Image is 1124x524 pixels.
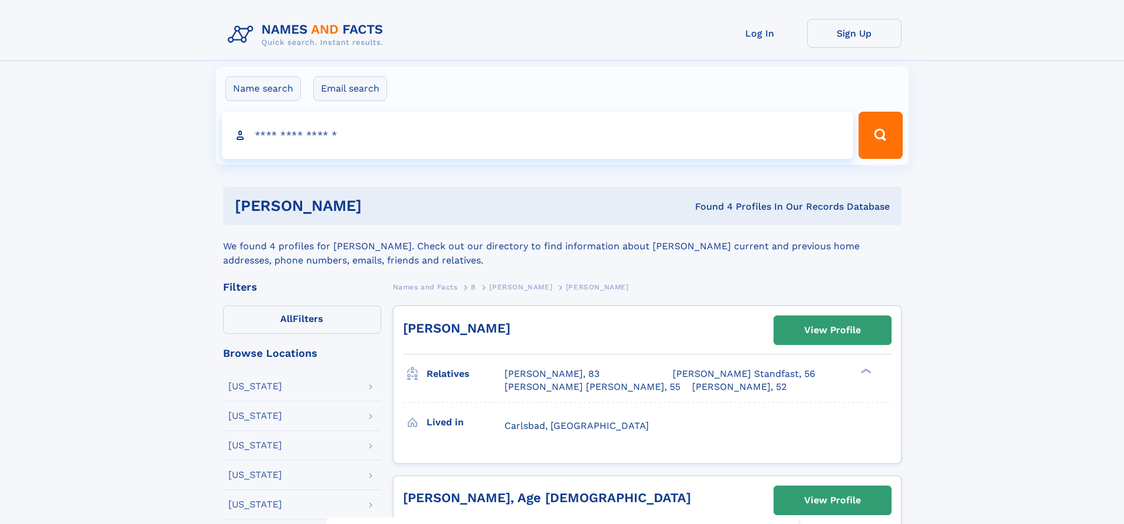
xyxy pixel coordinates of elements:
div: [US_STATE] [228,411,282,421]
input: search input [222,112,854,159]
a: [PERSON_NAME] Standfast, 56 [673,367,815,380]
div: [US_STATE] [228,441,282,450]
a: View Profile [774,486,891,515]
span: B [471,283,476,291]
a: [PERSON_NAME] [403,321,510,336]
div: [US_STATE] [228,470,282,480]
div: View Profile [804,317,861,344]
img: Logo Names and Facts [223,19,393,51]
div: We found 4 profiles for [PERSON_NAME]. Check out our directory to find information about [PERSON_... [223,225,902,268]
a: Names and Facts [393,279,458,294]
a: [PERSON_NAME] [489,279,552,294]
span: [PERSON_NAME] [489,283,552,291]
a: View Profile [774,316,891,344]
div: Found 4 Profiles In Our Records Database [528,200,890,213]
a: [PERSON_NAME], 52 [692,380,787,393]
a: Sign Up [807,19,902,48]
div: ❯ [858,367,872,375]
a: [PERSON_NAME], Age [DEMOGRAPHIC_DATA] [403,490,691,505]
div: View Profile [804,487,861,514]
h3: Relatives [427,364,504,384]
span: All [280,313,293,324]
div: Filters [223,282,381,292]
h1: [PERSON_NAME] [235,198,529,213]
button: Search Button [858,112,902,159]
a: Log In [713,19,807,48]
div: [US_STATE] [228,500,282,509]
div: Browse Locations [223,348,381,359]
h3: Lived in [427,412,504,432]
span: [PERSON_NAME] [566,283,629,291]
label: Filters [223,305,381,334]
a: B [471,279,476,294]
label: Email search [313,76,387,101]
span: Carlsbad, [GEOGRAPHIC_DATA] [504,420,649,431]
div: [US_STATE] [228,382,282,391]
a: [PERSON_NAME], 83 [504,367,599,380]
label: Name search [225,76,301,101]
a: [PERSON_NAME] [PERSON_NAME], 55 [504,380,680,393]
